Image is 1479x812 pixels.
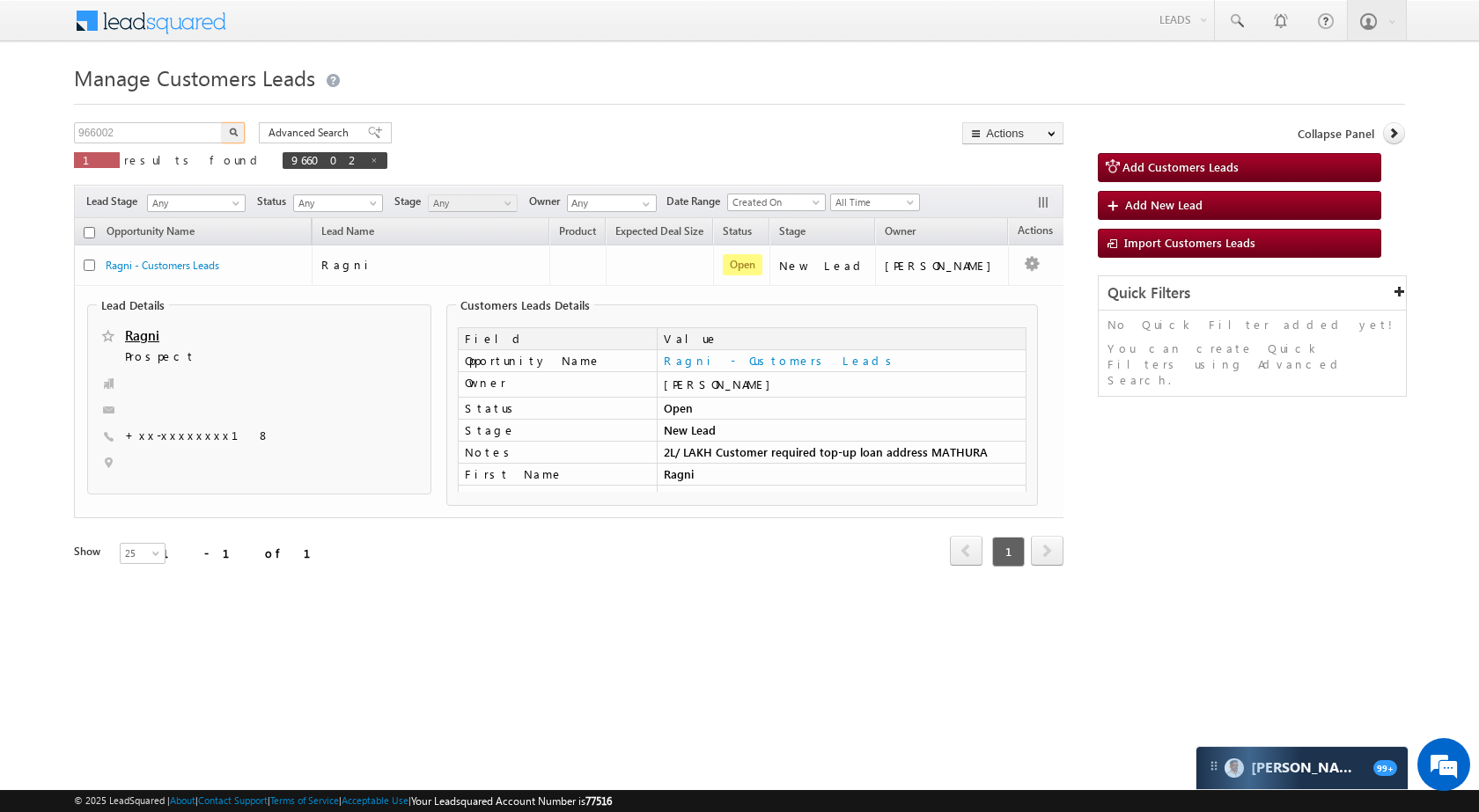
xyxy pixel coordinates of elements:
a: Ragni - Customers Leads [106,259,219,272]
span: Add New Lead [1125,197,1203,212]
span: Created On [728,194,820,210]
a: Any [293,194,383,212]
td: Owner [458,372,657,398]
span: Stage [779,224,806,238]
span: Ragni [321,257,374,272]
div: Show [74,544,106,560]
a: next [1031,538,1063,566]
td: Field [458,327,657,350]
p: You can create Quick Filters using Advanced Search. [1107,340,1397,388]
span: 25 [121,545,167,561]
span: Status [257,194,293,209]
span: 77516 [585,794,612,808]
a: Acceptable Use [342,794,408,806]
span: Actions [1009,221,1062,244]
span: 1 [83,152,111,167]
input: Check all records [84,227,95,238]
td: Opportunity Name [458,350,657,372]
button: Actions [962,122,1063,144]
div: [PERSON_NAME] [885,258,1000,274]
div: [PERSON_NAME] [664,377,1019,392]
span: Collapse Panel [1298,126,1374,142]
span: All Time [831,194,915,210]
legend: Lead Details [97,298,169,312]
td: Status [458,398,657,420]
a: About [170,794,195,806]
span: Date Range [666,194,727,209]
div: Quick Filters [1099,276,1406,311]
td: 2L/ LAKH Customer required top-up loan address MATHURA [657,442,1026,464]
a: Created On [727,194,826,211]
span: prev [950,536,982,566]
span: Product [559,224,596,238]
span: Your Leadsquared Account Number is [411,794,612,808]
span: Prospect [125,348,334,366]
span: results found [124,152,264,167]
a: Stage [770,222,814,245]
a: Status [714,222,761,245]
span: Opportunity Name [107,224,195,238]
span: Lead Stage [86,194,144,209]
span: Any [294,195,378,211]
td: 966002 [657,486,1026,508]
a: Terms of Service [270,794,339,806]
input: Type to Search [567,194,657,212]
span: 99+ [1373,760,1397,776]
td: Value [657,327,1026,350]
td: Stage [458,420,657,442]
span: Lead Name [313,222,383,245]
div: New Lead [779,258,867,274]
span: Expected Deal Size [615,224,703,238]
td: Notes [458,442,657,464]
span: Owner [885,224,916,238]
span: Owner [529,194,567,209]
a: Opportunity Name [98,222,203,245]
div: carter-dragCarter[PERSON_NAME]99+ [1196,746,1409,790]
a: Any [428,194,518,212]
span: Manage Customers Leads [74,63,315,91]
img: carter-drag [1207,759,1221,773]
a: Contact Support [198,794,268,806]
td: Open [657,398,1026,420]
div: 1 - 1 of 1 [162,543,332,563]
a: Ragni - Customers Leads [664,353,898,368]
span: 966002 [291,152,361,167]
span: © 2025 LeadSquared | | | | | [74,793,612,809]
a: Expected Deal Size [607,222,712,245]
img: Search [229,128,238,136]
span: +xx-xxxxxxxx18 [125,428,270,445]
a: prev [950,538,982,566]
span: Stage [394,194,428,209]
span: Advanced Search [269,125,354,141]
span: Import Customers Leads [1124,235,1255,250]
a: Show All Items [633,195,655,213]
span: 1 [992,537,1025,567]
td: New Lead [657,420,1026,442]
span: Any [429,195,512,211]
a: Ragni [125,326,159,344]
span: Open [723,254,762,275]
span: next [1031,536,1063,566]
a: 25 [120,543,166,564]
span: Add Customers Leads [1122,159,1239,174]
a: Any [147,194,246,212]
a: All Time [830,194,920,211]
td: First Name [458,464,657,486]
span: Any [148,195,239,211]
td: Ragni [657,464,1026,486]
legend: Customers Leads Details [456,298,594,312]
p: No Quick Filter added yet! [1107,317,1397,333]
td: Opportunity ID [458,486,657,508]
